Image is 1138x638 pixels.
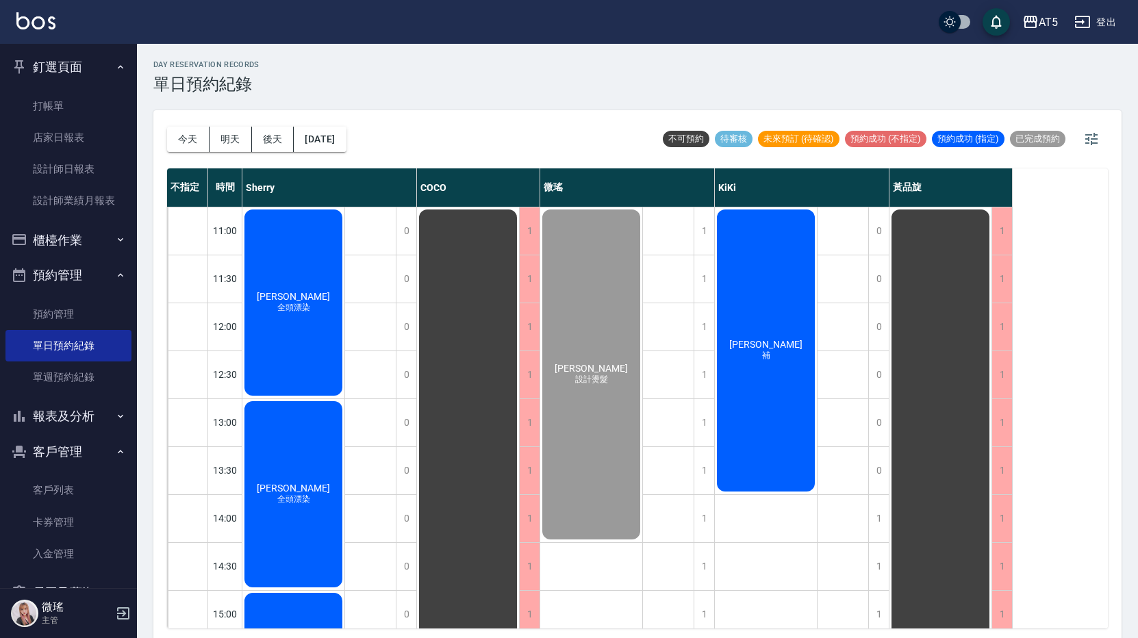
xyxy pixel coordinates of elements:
[42,614,112,626] p: 主管
[153,75,260,94] h3: 單日預約紀錄
[1069,10,1122,35] button: 登出
[758,133,839,145] span: 未來預訂 (待確認)
[5,330,131,361] a: 單日預約紀錄
[5,507,131,538] a: 卡券管理
[694,543,714,590] div: 1
[715,133,753,145] span: 待審核
[396,351,416,398] div: 0
[5,361,131,393] a: 單週預約紀錄
[11,600,38,627] img: Person
[868,207,889,255] div: 0
[868,447,889,494] div: 0
[991,303,1012,350] div: 1
[868,399,889,446] div: 0
[5,575,131,611] button: 員工及薪資
[715,168,889,207] div: KiKi
[519,207,540,255] div: 1
[868,495,889,542] div: 1
[991,207,1012,255] div: 1
[417,168,540,207] div: COCO
[868,303,889,350] div: 0
[868,351,889,398] div: 0
[991,543,1012,590] div: 1
[396,399,416,446] div: 0
[208,207,242,255] div: 11:00
[5,538,131,570] a: 入金管理
[5,153,131,185] a: 設計師日報表
[254,483,333,494] span: [PERSON_NAME]
[694,447,714,494] div: 1
[694,255,714,303] div: 1
[991,255,1012,303] div: 1
[932,133,1004,145] span: 預約成功 (指定)
[294,127,346,152] button: [DATE]
[519,495,540,542] div: 1
[694,399,714,446] div: 1
[868,255,889,303] div: 0
[519,591,540,638] div: 1
[519,399,540,446] div: 1
[694,591,714,638] div: 1
[991,447,1012,494] div: 1
[552,363,631,374] span: [PERSON_NAME]
[396,303,416,350] div: 0
[208,542,242,590] div: 14:30
[208,168,242,207] div: 時間
[694,303,714,350] div: 1
[519,255,540,303] div: 1
[694,207,714,255] div: 1
[396,591,416,638] div: 0
[167,127,210,152] button: 今天
[167,168,208,207] div: 不指定
[275,494,313,505] span: 全頭漂染
[519,351,540,398] div: 1
[396,255,416,303] div: 0
[210,127,252,152] button: 明天
[1017,8,1063,36] button: AT5
[663,133,709,145] span: 不可預約
[5,398,131,434] button: 報表及分析
[5,222,131,258] button: 櫃檯作業
[208,398,242,446] div: 13:00
[5,474,131,506] a: 客戶列表
[396,543,416,590] div: 0
[5,90,131,122] a: 打帳單
[396,495,416,542] div: 0
[254,291,333,302] span: [PERSON_NAME]
[889,168,1013,207] div: 黃品旋
[208,303,242,350] div: 12:00
[16,12,55,29] img: Logo
[1039,14,1058,31] div: AT5
[5,185,131,216] a: 設計師業績月報表
[42,600,112,614] h5: 微瑤
[5,257,131,293] button: 預約管理
[991,495,1012,542] div: 1
[1010,133,1065,145] span: 已完成預約
[396,447,416,494] div: 0
[5,434,131,470] button: 客戶管理
[242,168,417,207] div: Sherry
[759,350,773,361] span: 補
[991,351,1012,398] div: 1
[868,543,889,590] div: 1
[519,303,540,350] div: 1
[208,446,242,494] div: 13:30
[694,495,714,542] div: 1
[572,374,611,385] span: 設計燙髮
[983,8,1010,36] button: save
[208,494,242,542] div: 14:00
[208,590,242,638] div: 15:00
[153,60,260,69] h2: day Reservation records
[845,133,926,145] span: 預約成功 (不指定)
[5,298,131,330] a: 預約管理
[726,339,805,350] span: [PERSON_NAME]
[868,591,889,638] div: 1
[991,591,1012,638] div: 1
[991,399,1012,446] div: 1
[252,127,294,152] button: 後天
[208,350,242,398] div: 12:30
[396,207,416,255] div: 0
[208,255,242,303] div: 11:30
[519,543,540,590] div: 1
[275,302,313,314] span: 全頭漂染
